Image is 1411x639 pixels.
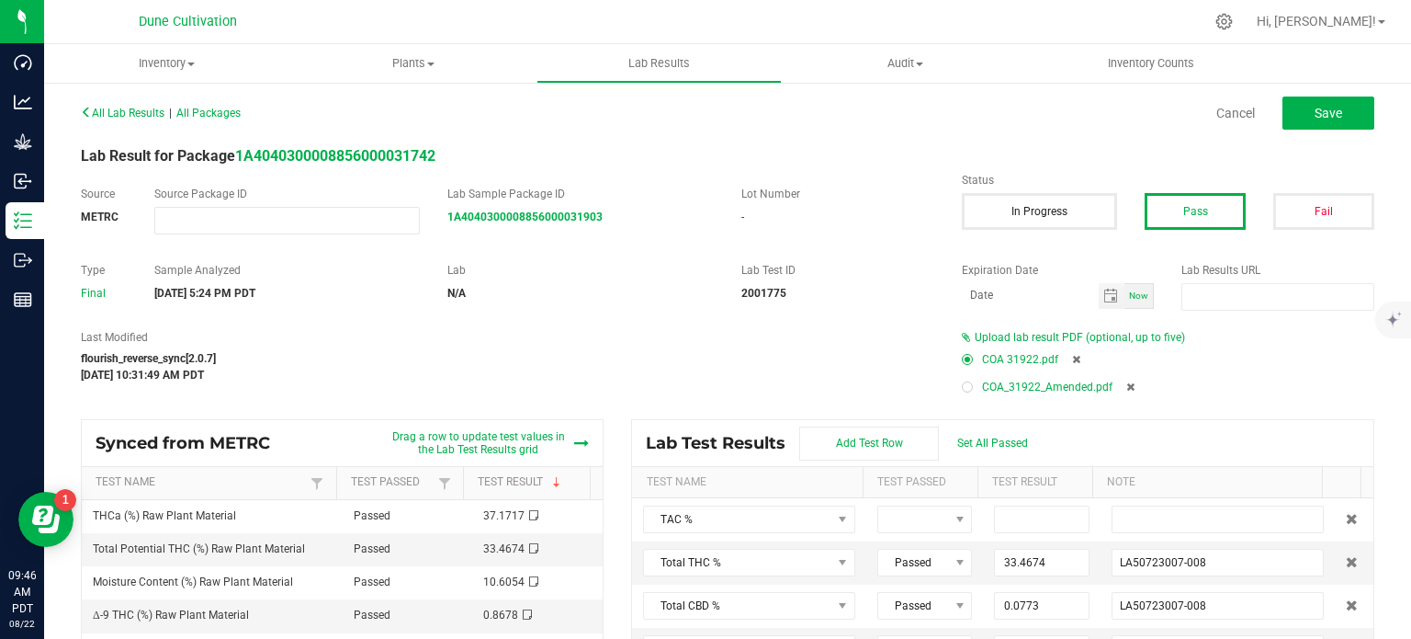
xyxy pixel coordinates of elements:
a: Test NameSortable [96,475,306,490]
button: Pass [1145,193,1246,230]
inline-svg: Analytics [14,93,32,111]
inline-svg: Grow [14,132,32,151]
span: COA 31922.pdf [982,346,1058,373]
strong: 2001775 [741,287,786,300]
a: Filter [306,472,328,495]
form-radio-button: Make primary [962,382,973,393]
span: Passed [354,509,390,522]
inline-svg: Outbound [14,251,32,269]
span: 33.4674 [483,542,525,555]
span: 37.1717 [483,509,525,522]
span: Passed [354,542,390,555]
label: Type [81,262,127,279]
strong: flourish_reverse_sync[2.0.7] [81,352,216,365]
span: Total CBD % [644,593,831,619]
label: Lab Test ID [741,262,934,279]
p: 09:46 AM PDT [8,567,36,617]
p: 08/22 [8,617,36,631]
span: All Lab Results [81,107,164,120]
iframe: Resource center [18,492,73,547]
span: 0.8678 [483,609,518,622]
strong: [DATE] 5:24 PM PDT [154,287,255,300]
a: Cancel [1216,104,1255,122]
span: Now [1129,291,1148,301]
a: 1A4040300008856000031903 [447,211,603,223]
div: Final [81,285,127,302]
iframe: Resource center unread badge [54,489,76,511]
a: Test PassedSortable [351,475,434,490]
span: All Packages [176,107,241,120]
button: In Progress [962,193,1118,230]
span: Passed [354,609,390,622]
label: Last Modified [81,329,934,346]
span: COA_31922_Amended.pdf [982,373,1112,401]
span: Upload lab result PDF (optional, up to five) [975,331,1185,344]
span: Dune Cultivation [139,14,237,29]
span: Passed [878,593,948,619]
span: Audit [783,55,1027,72]
span: THCa (%) Raw Plant Material [93,509,236,522]
form-radio-button: Primary COA [962,354,973,365]
strong: N/A [447,287,466,300]
span: Passed [878,550,948,576]
label: Expiration Date [962,262,1155,279]
a: Lab Results [536,44,783,83]
span: Hi, [PERSON_NAME]! [1257,14,1376,29]
span: Save [1315,106,1342,120]
span: Sortable [549,475,564,490]
inline-svg: Inbound [14,172,32,190]
label: Lab [447,262,714,279]
a: Plants [290,44,536,83]
label: Lab Sample Package ID [447,186,714,202]
span: Moisture Content (%) Raw Plant Material [93,576,293,588]
span: Lab Results [604,55,715,72]
a: 1A4040300008856000031742 [235,147,435,165]
strong: METRC [81,211,119,223]
a: Inventory [44,44,290,83]
span: TAC % [644,507,831,532]
label: Status [962,172,1374,188]
input: Date [962,283,1099,306]
inline-svg: Dashboard [14,53,32,72]
span: Total Potential THC (%) Raw Plant Material [93,542,305,555]
strong: [DATE] 10:31:49 AM PDT [81,369,204,382]
button: Fail [1273,193,1374,230]
inline-svg: Inventory [14,211,32,230]
inline-svg: Reports [14,291,32,309]
a: Filter [434,472,456,495]
button: Add Test Row [799,427,939,461]
label: Lab Results URL [1181,262,1374,279]
span: Inventory [44,55,290,72]
label: Source Package ID [154,186,421,202]
span: Toggle calendar [1099,283,1125,309]
span: Inventory Counts [1083,55,1219,72]
span: | [169,107,172,120]
span: Lab Test Results [646,433,799,453]
a: Inventory Counts [1028,44,1274,83]
label: Sample Analyzed [154,262,421,279]
a: Audit [782,44,1028,83]
input: NO DATA FOUND [155,208,420,234]
span: Plants [291,55,536,72]
th: Test Name [632,467,862,498]
span: Synced from METRC [96,433,284,453]
span: - [741,211,744,223]
th: Test Passed [863,467,977,498]
a: Test ResultSortable [478,475,583,490]
span: Total THC % [644,550,831,576]
th: Note [1092,467,1322,498]
button: Save [1282,97,1374,130]
span: Δ-9 THC (%) Raw Plant Material [93,609,249,622]
label: Lot Number [741,186,934,202]
span: Drag a row to update test values in the Lab Test Results grid [387,430,570,456]
label: Source [81,186,127,202]
span: Passed [354,576,390,588]
span: 10.6054 [483,576,525,588]
th: Test Result [977,467,1092,498]
span: Lab Result for Package [81,147,435,165]
span: Set All Passed [957,437,1028,450]
div: Manage settings [1213,13,1236,30]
